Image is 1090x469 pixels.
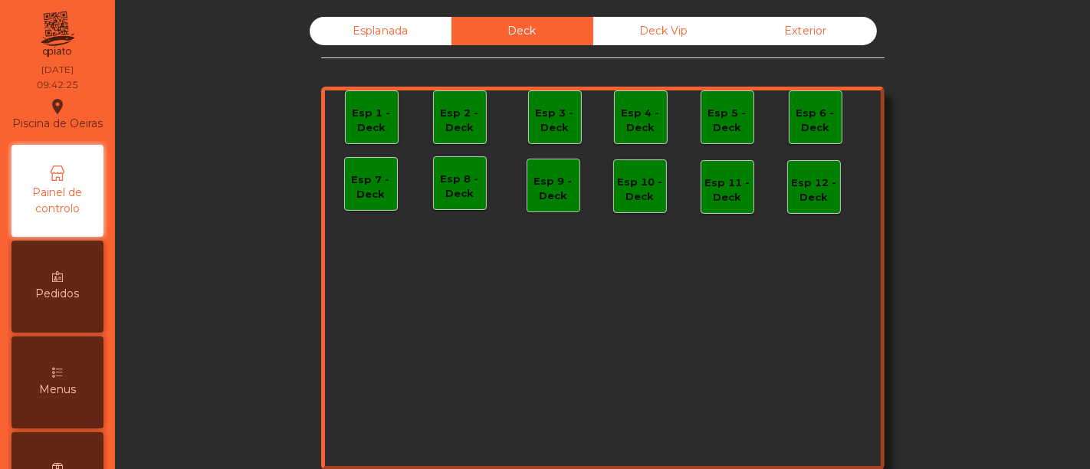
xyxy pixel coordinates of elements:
[310,17,451,45] div: Esplanada
[529,106,581,136] div: Esp 3 - Deck
[39,382,76,398] span: Menus
[527,174,579,204] div: Esp 9 - Deck
[790,106,842,136] div: Esp 6 - Deck
[41,63,74,77] div: [DATE]
[701,106,753,136] div: Esp 5 - Deck
[701,175,753,205] div: Esp 11 - Deck
[38,8,76,61] img: qpiato
[735,17,877,45] div: Exterior
[434,106,486,136] div: Esp 2 - Deck
[593,17,735,45] div: Deck Vip
[451,17,593,45] div: Deck
[48,97,67,116] i: location_on
[434,172,486,202] div: Esp 8 - Deck
[615,106,667,136] div: Esp 4 - Deck
[37,78,78,92] div: 09:42:25
[345,172,397,202] div: Esp 7 - Deck
[15,185,100,217] span: Painel de controlo
[346,106,398,136] div: Esp 1 - Deck
[614,175,666,205] div: Esp 10 - Deck
[36,286,80,302] span: Pedidos
[788,175,840,205] div: Esp 12 - Deck
[12,95,103,133] div: Piscina de Oeiras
